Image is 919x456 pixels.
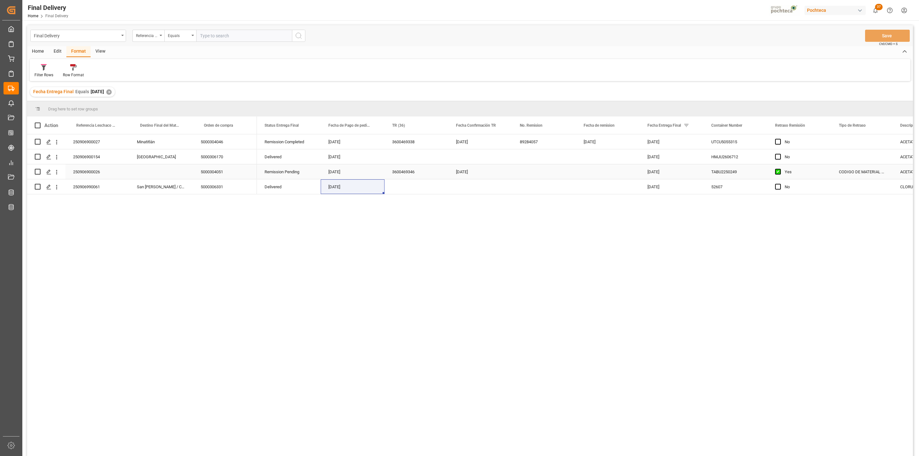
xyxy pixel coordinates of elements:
[512,134,576,149] div: 89284057
[839,123,866,128] span: Tipo de Retraso
[385,164,448,179] div: 3600469346
[456,123,496,128] span: Fecha Confirmación TR
[129,179,193,194] div: San [PERSON_NAME] / CDMX
[91,89,104,94] span: [DATE]
[769,5,800,16] img: pochtecaImg.jpg_1689854062.jpg
[785,165,824,179] div: Yes
[257,179,321,194] div: Delivered
[321,149,385,164] div: [DATE]
[136,31,158,39] div: Referencia Leschaco (Impo)
[785,135,824,149] div: No
[129,149,193,164] div: [GEOGRAPHIC_DATA]
[196,30,292,42] input: Type to search
[48,107,98,111] span: Drag here to set row groups
[392,123,405,128] span: TR (36)
[448,134,512,149] div: [DATE]
[27,46,49,57] div: Home
[576,134,640,149] div: [DATE]
[193,179,257,194] div: 5000306331
[65,134,129,149] div: 250906900027
[711,123,742,128] span: Container Number
[775,123,805,128] span: Retraso Remisión
[27,179,257,194] div: Press SPACE to select this row.
[321,179,385,194] div: [DATE]
[27,134,257,149] div: Press SPACE to select this row.
[785,180,824,194] div: No
[257,164,321,179] div: Remission Pending
[265,123,299,128] span: Status Entrega Final
[865,30,910,42] button: Save
[385,134,448,149] div: 3600469338
[831,164,893,179] div: CODIGO DE MATERIAL EN ERROR
[164,30,196,42] button: open menu
[704,134,767,149] div: UTCU5055315
[321,134,385,149] div: [DATE]
[27,164,257,179] div: Press SPACE to select this row.
[584,123,615,128] span: Fecha de remision
[883,3,897,18] button: Help Center
[140,123,180,128] span: Destino Final del Material
[75,89,89,94] span: Equals
[704,179,767,194] div: 52607
[448,164,512,179] div: [DATE]
[34,72,53,78] div: Filter Rows
[257,149,321,164] div: Delivered
[292,30,305,42] button: search button
[704,149,767,164] div: HMJU2606712
[129,134,193,149] div: Minatitlán
[168,31,190,39] div: Equals
[704,164,767,179] div: TABU2250249
[91,46,110,57] div: View
[640,164,704,179] div: [DATE]
[76,123,116,128] span: Referencia Leschaco (Impo)
[640,179,704,194] div: [DATE]
[28,3,68,12] div: Final Delivery
[30,30,126,42] button: open menu
[804,4,868,16] button: Pochteca
[804,6,866,15] div: Pochteca
[65,164,129,179] div: 250906900026
[204,123,233,128] span: Orden de compra
[66,46,91,57] div: Format
[28,14,38,18] a: Home
[44,123,58,128] div: Action
[879,41,898,46] span: Ctrl/CMD + S
[640,149,704,164] div: [DATE]
[640,134,704,149] div: [DATE]
[875,4,883,10] span: 37
[520,123,542,128] span: No. Remision
[106,89,112,95] div: ✕
[193,164,257,179] div: 5000304051
[193,134,257,149] div: 5000304046
[257,134,321,149] div: Remission Completed
[65,179,129,194] div: 250906990061
[27,149,257,164] div: Press SPACE to select this row.
[34,31,119,39] div: Final Delivery
[49,46,66,57] div: Edit
[33,89,74,94] span: Fecha Entrega Final
[63,72,84,78] div: Row Format
[193,149,257,164] div: 5000306170
[868,3,883,18] button: show 37 new notifications
[321,164,385,179] div: [DATE]
[328,123,371,128] span: Fecha de Pago de pedimento
[65,149,129,164] div: 250906900154
[647,123,681,128] span: Fecha Entrega Final
[785,150,824,164] div: No
[132,30,164,42] button: open menu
